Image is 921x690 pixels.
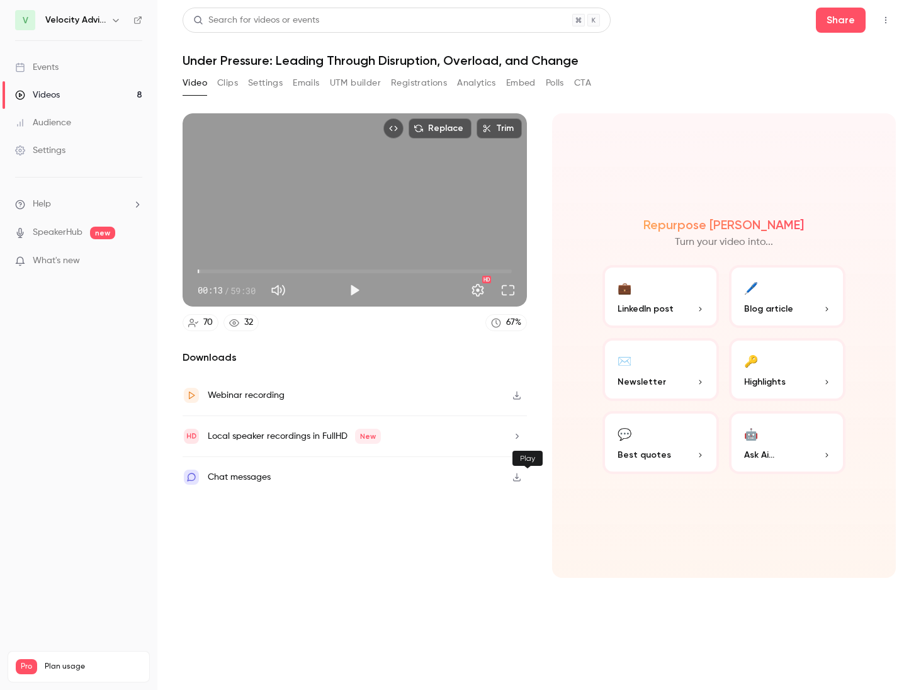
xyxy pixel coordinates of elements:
[744,375,786,388] span: Highlights
[602,338,719,401] button: ✉️Newsletter
[643,217,804,232] h2: Repurpose [PERSON_NAME]
[198,284,256,297] div: 00:13
[183,314,218,331] a: 70
[506,73,536,93] button: Embed
[15,89,60,101] div: Videos
[574,73,591,93] button: CTA
[15,116,71,129] div: Audience
[224,284,229,297] span: /
[203,316,213,329] div: 70
[23,14,28,27] span: V
[33,198,51,211] span: Help
[495,278,521,303] button: Full screen
[744,424,758,443] div: 🤖
[217,73,238,93] button: Clips
[198,284,223,297] span: 00:13
[618,278,631,297] div: 💼
[15,198,142,211] li: help-dropdown-opener
[208,388,285,403] div: Webinar recording
[15,61,59,74] div: Events
[248,73,283,93] button: Settings
[33,254,80,268] span: What's new
[602,411,719,474] button: 💬Best quotes
[729,411,845,474] button: 🤖Ask Ai...
[193,14,319,27] div: Search for videos or events
[45,14,106,26] h6: Velocity Advisory Group
[293,73,319,93] button: Emails
[729,265,845,328] button: 🖊️Blog article
[342,278,367,303] button: Play
[618,424,631,443] div: 💬
[409,118,472,139] button: Replace
[383,118,404,139] button: Embed video
[208,429,381,444] div: Local speaker recordings in FullHD
[183,350,527,365] h2: Downloads
[15,144,65,157] div: Settings
[223,314,259,331] a: 32
[729,338,845,401] button: 🔑Highlights
[618,375,666,388] span: Newsletter
[816,8,866,33] button: Share
[355,429,381,444] span: New
[244,316,253,329] div: 32
[208,470,271,485] div: Chat messages
[506,316,521,329] div: 67 %
[230,284,256,297] span: 59:30
[16,659,37,674] span: Pro
[183,53,896,68] h1: Under Pressure: Leading Through Disruption, Overload, and Change
[744,278,758,297] div: 🖊️
[266,278,291,303] button: Mute
[391,73,447,93] button: Registrations
[618,448,671,461] span: Best quotes
[618,302,674,315] span: LinkedIn post
[45,662,142,672] span: Plan usage
[465,278,490,303] button: Settings
[183,73,207,93] button: Video
[744,351,758,370] div: 🔑
[482,276,491,283] div: HD
[512,451,543,466] div: Play
[485,314,527,331] a: 67%
[744,302,793,315] span: Blog article
[675,235,773,250] p: Turn your video into...
[127,256,142,267] iframe: Noticeable Trigger
[546,73,564,93] button: Polls
[330,73,381,93] button: UTM builder
[33,226,82,239] a: SpeakerHub
[876,10,896,30] button: Top Bar Actions
[602,265,719,328] button: 💼LinkedIn post
[457,73,496,93] button: Analytics
[618,351,631,370] div: ✉️
[744,448,774,461] span: Ask Ai...
[90,227,115,239] span: new
[477,118,522,139] button: Trim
